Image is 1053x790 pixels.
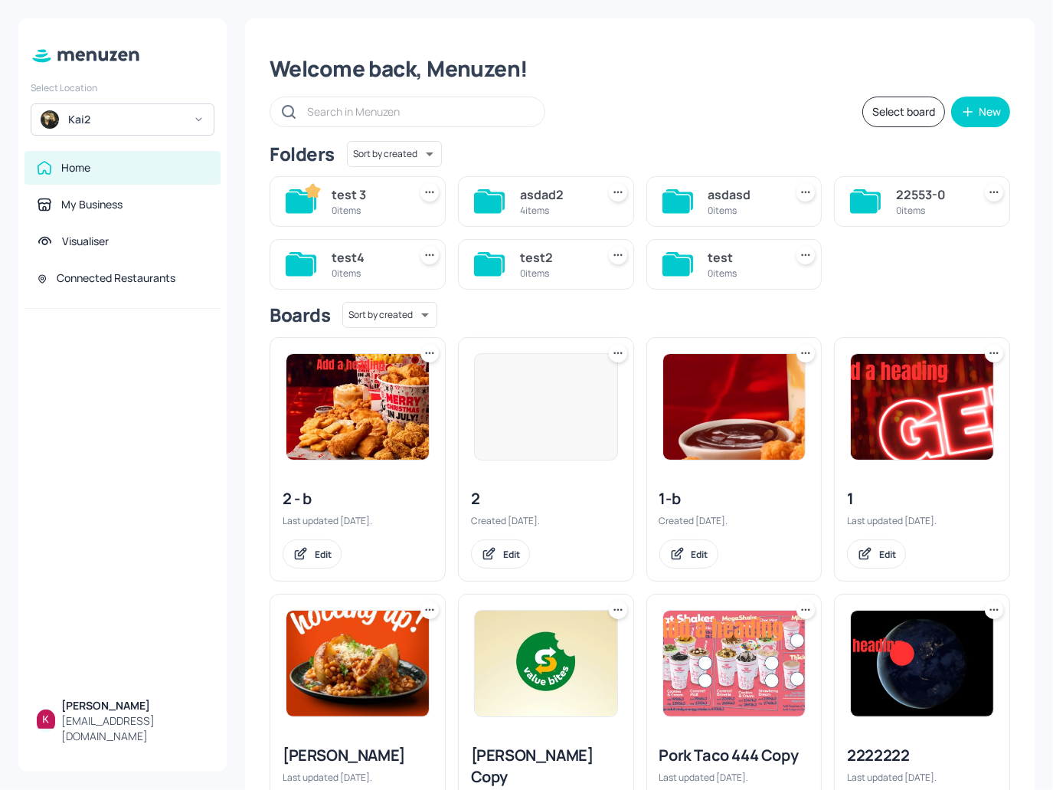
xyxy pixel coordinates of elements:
[68,112,184,127] div: Kai2
[520,248,590,267] div: test2
[307,100,529,123] input: Search in Menuzen
[347,139,442,169] div: Sort by created
[879,548,896,561] div: Edit
[61,160,90,175] div: Home
[847,514,997,527] div: Last updated [DATE].
[659,745,809,766] div: Pork Taco 444 Copy
[62,234,109,249] div: Visualiser
[315,548,332,561] div: Edit
[61,698,208,713] div: [PERSON_NAME]
[663,354,806,460] img: 2025-08-04-1754305479136vc23vm0j9vr.jpeg
[520,185,590,204] div: asdad2
[503,548,520,561] div: Edit
[283,488,433,510] div: 2 - b
[862,97,945,127] button: Select board
[61,197,123,212] div: My Business
[896,204,966,217] div: 0 items
[663,611,806,716] img: 2025-08-09-1754765089600xzyclyutpsk.jpeg
[520,204,590,217] div: 4 items
[659,771,809,784] div: Last updated [DATE].
[31,81,214,94] div: Select Location
[342,300,437,330] div: Sort by created
[979,107,1001,117] div: New
[471,745,621,788] div: [PERSON_NAME] Copy
[332,204,402,217] div: 0 items
[896,185,966,204] div: 22553-0
[847,488,997,510] div: 1
[37,710,55,728] img: ALm5wu0uMJs5_eqw6oihenv1OotFdBXgP3vgpp2z_jxl=s96-c
[286,354,429,460] img: 2025-08-04-1754333393155vhvmy2hpzrc.jpeg
[851,611,993,716] img: 2025-07-31-1753949858356ya9dtfnusbi.jpeg
[332,185,402,204] div: test 3
[847,745,997,766] div: 2222222
[692,548,708,561] div: Edit
[520,267,590,280] div: 0 items
[57,270,175,286] div: Connected Restaurants
[847,771,997,784] div: Last updated [DATE].
[659,488,809,510] div: 1-b
[708,185,779,204] div: asdasd
[286,611,429,716] img: 2025-08-04-17542828874751hy7ke745zt.jpeg
[708,204,779,217] div: 0 items
[951,97,1010,127] button: New
[851,354,993,460] img: 2025-08-04-1754305660757xv9gr5oquga.jpeg
[270,142,335,166] div: Folders
[471,488,621,510] div: 2
[475,611,617,716] img: 2025-08-01-1754079664531nl27acgmct.jpeg
[708,267,779,280] div: 0 items
[61,713,208,744] div: [EMAIL_ADDRESS][DOMAIN_NAME]
[283,771,433,784] div: Last updated [DATE].
[332,267,402,280] div: 0 items
[283,514,433,527] div: Last updated [DATE].
[708,248,779,267] div: test
[283,745,433,766] div: [PERSON_NAME]
[270,55,1010,83] div: Welcome back, Menuzen!
[270,303,330,327] div: Boards
[41,110,59,129] img: avatar
[332,248,402,267] div: test4
[471,514,621,527] div: Created [DATE].
[659,514,809,527] div: Created [DATE].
